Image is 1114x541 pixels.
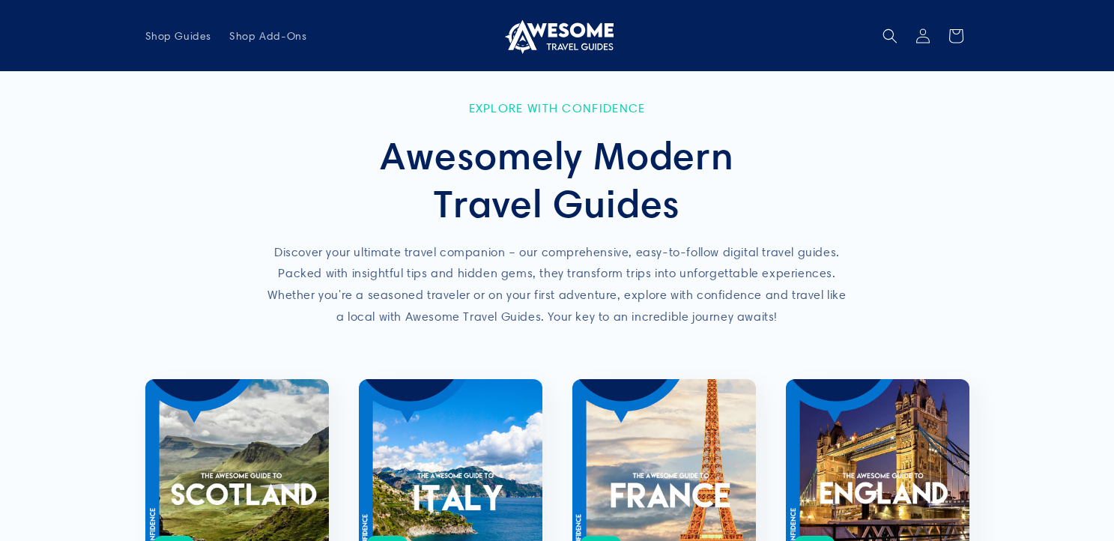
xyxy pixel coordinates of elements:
[136,20,221,52] a: Shop Guides
[220,20,315,52] a: Shop Add-Ons
[265,131,850,227] h2: Awesomely Modern Travel Guides
[265,101,850,115] p: Explore with Confidence
[145,29,212,43] span: Shop Guides
[265,242,850,328] p: Discover your ultimate travel companion – our comprehensive, easy-to-follow digital travel guides...
[501,18,614,54] img: Awesome Travel Guides
[495,12,619,59] a: Awesome Travel Guides
[229,29,306,43] span: Shop Add-Ons
[874,19,906,52] summary: Search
